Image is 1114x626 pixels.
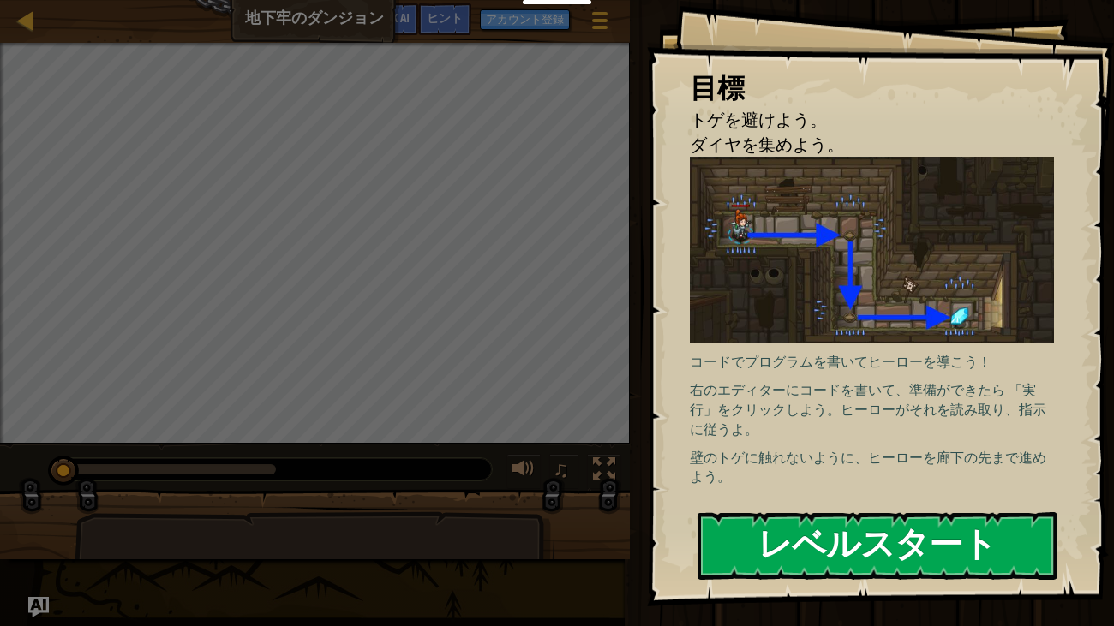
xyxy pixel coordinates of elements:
span: Ask AI [380,9,410,26]
button: レベルスタート [698,512,1058,580]
li: ダイヤを集めよう。 [668,133,1051,158]
span: ヒント [427,9,463,26]
button: Toggle fullscreen [587,454,621,489]
button: Ask AI [372,3,418,35]
span: ダイヤを集めよう。 [690,133,844,156]
p: 壁のトゲに触れないように、ヒーローを廊下の先まで進めよう。 [690,448,1055,487]
button: アカウント登録 [480,9,570,30]
span: ♫ [553,456,570,482]
button: 音量を調整する [506,454,541,489]
button: ゲームメニューを見る [578,3,621,44]
span: トゲを避けよう。 [690,108,827,131]
li: トゲを避けよう。 [668,108,1051,133]
p: コードでプログラムを書いてヒーローを導こう！ [690,352,1055,372]
img: Dungeons of kithgard [690,157,1055,343]
p: 右のエディターにコードを書いて、準備ができたら 「実行」をクリックしよう。ヒーローがそれを読み取り、指示に従うよ。 [690,380,1055,439]
button: ♫ [549,454,578,489]
div: 目標 [690,69,1055,108]
button: Ask AI [28,597,49,617]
